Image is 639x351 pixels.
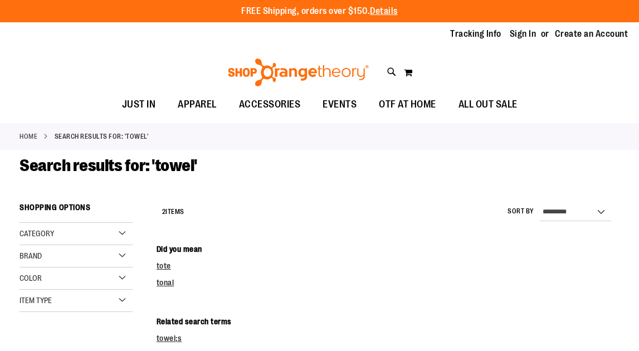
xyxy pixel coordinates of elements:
[157,261,171,270] a: tote
[226,58,370,86] img: Shop Orangetheory
[55,131,149,142] strong: Search results for: 'towel'
[555,28,628,40] a: Create an Account
[157,316,620,327] dt: Related search terms
[508,207,534,216] label: Sort By
[458,92,518,117] span: ALL OUT SALE
[241,5,398,18] p: FREE Shipping, orders over $150.
[239,92,301,117] span: ACCESSORIES
[370,6,398,16] a: Details
[162,208,166,216] span: 2
[157,243,620,255] dt: Did you mean
[19,274,42,282] span: Color
[379,92,436,117] span: OTF AT HOME
[19,198,133,223] strong: Shopping Options
[162,203,184,221] h2: Items
[122,92,156,117] span: JUST IN
[19,156,197,175] span: Search results for: 'towel'
[157,278,174,287] a: tonal
[323,92,357,117] span: EVENTS
[157,334,182,343] a: towel;s
[510,28,536,40] a: Sign In
[19,251,42,260] span: Brand
[19,229,54,238] span: Category
[450,28,501,40] a: Tracking Info
[19,296,52,305] span: Item Type
[178,92,217,117] span: APPAREL
[19,131,37,142] a: Home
